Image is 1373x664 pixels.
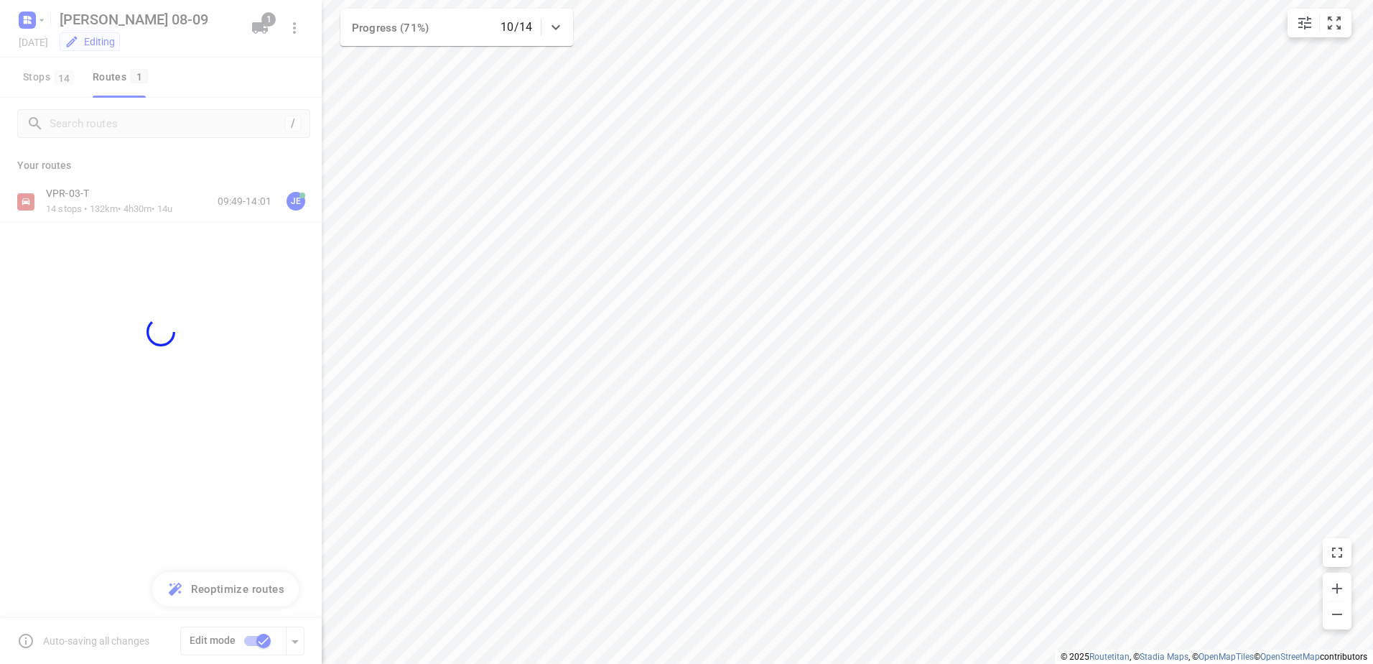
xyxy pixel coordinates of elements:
li: © 2025 , © , © © contributors [1061,652,1367,662]
div: small contained button group [1288,9,1351,37]
a: OpenMapTiles [1199,652,1254,662]
a: Stadia Maps [1140,652,1188,662]
span: Progress (71%) [352,22,429,34]
a: OpenStreetMap [1260,652,1320,662]
p: 10/14 [501,19,532,36]
div: Progress (71%)10/14 [340,9,573,46]
a: Routetitan [1089,652,1130,662]
button: Fit zoom [1320,9,1349,37]
button: Map settings [1290,9,1319,37]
